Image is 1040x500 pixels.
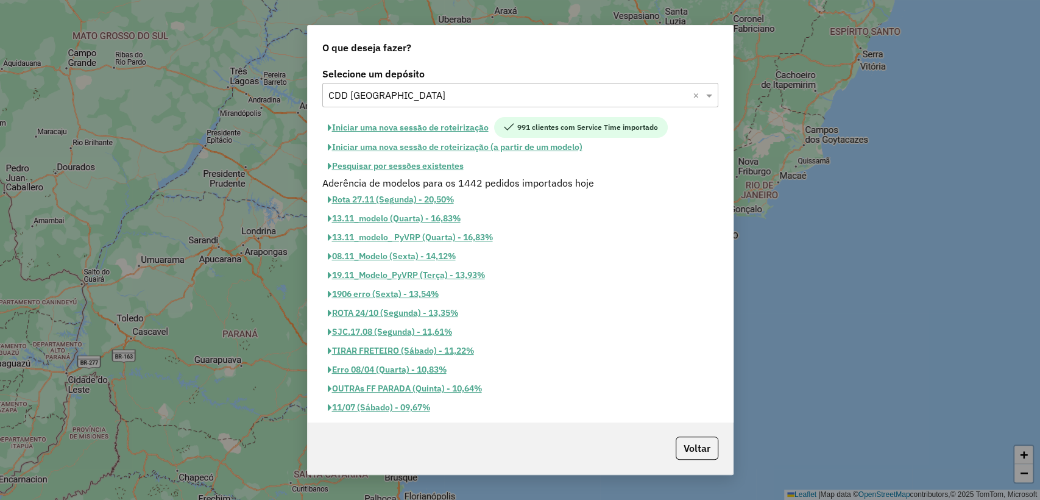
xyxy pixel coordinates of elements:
[322,304,464,323] button: ROTA 24/10 (Segunda) - 13,35%
[322,379,487,398] button: OUTRAs FF PARADA (Quinta) - 10,64%
[322,157,469,176] button: Pesquisar por sessões existentes
[676,437,718,460] button: Voltar
[322,228,498,247] button: 13.11_modelo_ PyVRP (Quarta) - 16,83%
[322,247,461,266] button: 08.11_Modelo (Sexta) - 14,12%
[315,176,726,190] div: Aderência de modelos para os 1442 pedidos importados hoje
[322,209,466,228] button: 13.11_modelo (Quarta) - 16,83%
[322,66,718,81] label: Selecione um depósito
[322,40,411,55] span: O que deseja fazer?
[322,285,444,304] button: 1906 erro (Sexta) - 13,54%
[322,417,565,436] button: FF PARADA - ROTA 26.05 ([GEOGRAPHIC_DATA]) - 09,09%
[322,360,452,379] button: Erro 08/04 (Quarta) - 10,83%
[322,398,436,417] button: 11/07 (Sábado) - 09,67%
[693,88,703,102] span: Clear all
[322,341,479,360] button: TIRAR FRETEIRO (Sábado) - 11,22%
[322,138,588,157] button: Iniciar uma nova sessão de roteirização (a partir de um modelo)
[494,117,668,138] span: 991 clientes com Service Time importado
[322,266,490,285] button: 19.11_Modelo_PyVRP (Terça) - 13,93%
[322,117,494,138] button: Iniciar uma nova sessão de roteirização
[322,190,459,209] button: Rota 27.11 (Segunda) - 20,50%
[322,323,458,341] button: SJC.17.08 (Segunda) - 11,61%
